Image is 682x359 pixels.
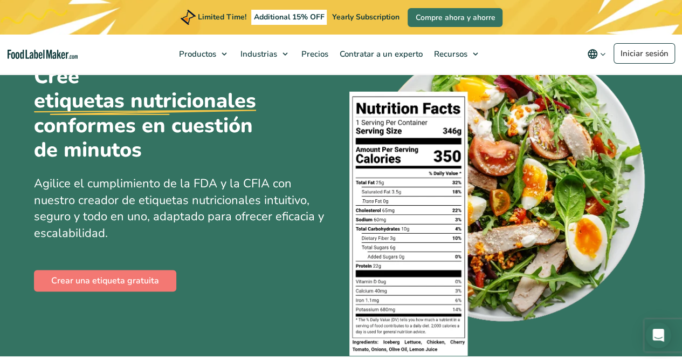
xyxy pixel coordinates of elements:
[645,322,671,348] div: Open Intercom Messenger
[336,49,424,59] span: Contratar a un experto
[34,270,176,292] a: Crear una etiqueta gratuita
[198,12,246,22] span: Limited Time!
[237,49,278,59] span: Industrias
[176,49,217,59] span: Productos
[34,64,282,162] h1: Cree conformes en cuestión de minutos
[235,35,293,73] a: Industrias
[408,8,502,27] a: Compre ahora y ahorre
[296,35,332,73] a: Precios
[429,35,484,73] a: Recursos
[251,10,327,25] span: Additional 15% OFF
[298,49,329,59] span: Precios
[349,34,649,356] img: Un plato de comida con una etiqueta de información nutricional encima.
[34,175,324,241] span: Agilice el cumplimiento de la FDA y la CFIA con nuestro creador de etiquetas nutricionales intuit...
[614,43,675,64] a: Iniciar sesión
[174,35,232,73] a: Productos
[431,49,469,59] span: Recursos
[332,12,399,22] span: Yearly Subscription
[34,89,256,113] u: etiquetas nutricionales
[334,35,426,73] a: Contratar a un experto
